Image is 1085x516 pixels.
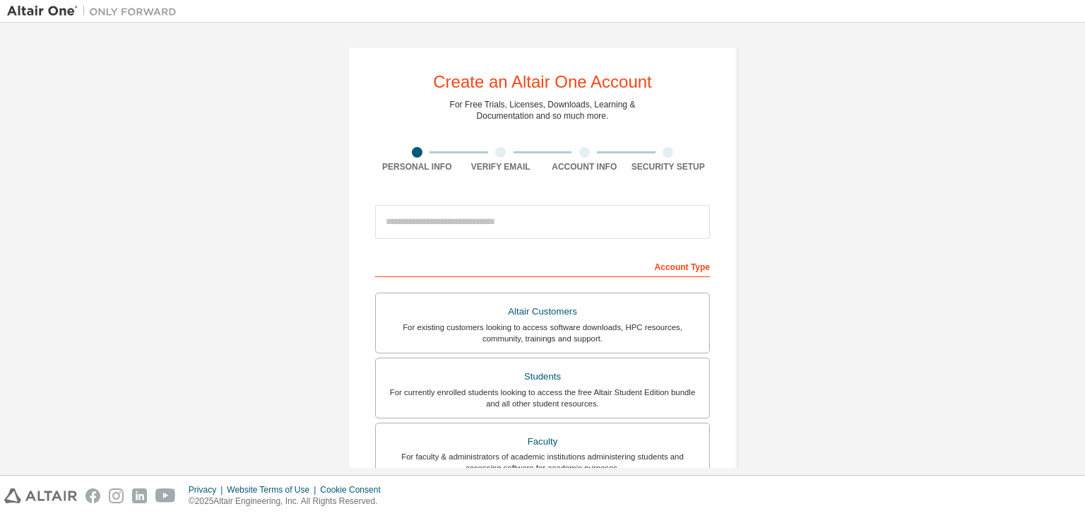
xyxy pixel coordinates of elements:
[433,74,652,90] div: Create an Altair One Account
[155,488,176,503] img: youtube.svg
[627,161,711,172] div: Security Setup
[450,99,636,122] div: For Free Trials, Licenses, Downloads, Learning & Documentation and so much more.
[189,496,389,508] p: © 2025 Altair Engineering, Inc. All Rights Reserved.
[320,484,389,496] div: Cookie Consent
[375,161,459,172] div: Personal Info
[384,432,701,452] div: Faculty
[189,484,227,496] div: Privacy
[132,488,147,503] img: linkedin.svg
[459,161,543,172] div: Verify Email
[384,387,701,409] div: For currently enrolled students looking to access the free Altair Student Edition bundle and all ...
[7,4,184,18] img: Altair One
[227,484,320,496] div: Website Terms of Use
[4,488,77,503] img: altair_logo.svg
[542,161,627,172] div: Account Info
[384,322,701,344] div: For existing customers looking to access software downloads, HPC resources, community, trainings ...
[384,367,701,387] div: Students
[109,488,124,503] img: instagram.svg
[384,302,701,322] div: Altair Customers
[375,254,710,277] div: Account Type
[384,451,701,474] div: For faculty & administrators of academic institutions administering students and accessing softwa...
[85,488,100,503] img: facebook.svg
